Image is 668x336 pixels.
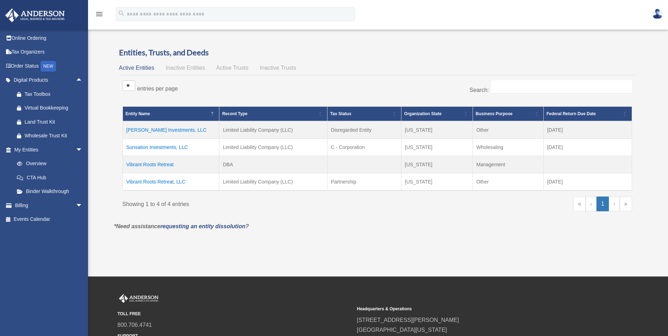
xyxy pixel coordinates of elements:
td: Vibrant Roots Retreat [123,156,219,173]
small: Headquarters & Operations [357,305,592,313]
img: Anderson Advisors Platinum Portal [3,8,67,22]
td: Partnership [327,173,401,191]
h3: Entities, Trusts, and Deeds [119,47,636,58]
a: Events Calendar [5,212,93,226]
a: Virtual Bookkeeping [10,101,93,115]
td: Other [473,121,543,139]
span: arrow_drop_down [76,143,90,157]
td: [US_STATE] [401,121,473,139]
a: 1 [597,197,609,211]
td: Vibrant Roots Retreat, LLC [123,173,219,191]
th: Entity Name: Activate to invert sorting [123,106,219,121]
td: [PERSON_NAME] Investments, LLC [123,121,219,139]
a: My Entitiesarrow_drop_down [5,143,90,157]
a: Last [620,197,632,211]
a: 800.706.4741 [118,322,152,328]
td: Other [473,173,543,191]
a: [GEOGRAPHIC_DATA][US_STATE] [357,327,447,333]
span: Organization State [404,111,442,116]
td: [US_STATE] [401,173,473,191]
a: CTA Hub [10,170,90,185]
th: Record Type: Activate to sort [219,106,327,121]
i: search [118,10,125,17]
div: Wholesale Trust Kit [25,131,85,140]
span: Business Purpose [476,111,513,116]
em: *Need assistance ? [114,223,249,229]
td: [US_STATE] [401,138,473,156]
a: Wholesale Trust Kit [10,129,93,143]
label: entries per page [137,86,178,92]
a: First [573,197,586,211]
td: C - Corporation [327,138,401,156]
a: [STREET_ADDRESS][PERSON_NAME] [357,317,459,323]
td: Management [473,156,543,173]
td: Limited Liability Company (LLC) [219,138,327,156]
a: Land Trust Kit [10,115,93,129]
span: Active Entities [119,65,154,71]
span: Inactive Entities [166,65,205,71]
a: Previous [586,197,597,211]
a: Order StatusNEW [5,59,93,73]
img: User Pic [652,9,663,19]
td: Limited Liability Company (LLC) [219,173,327,191]
td: Disregarded Entity [327,121,401,139]
span: Entity Name [126,111,150,116]
a: Binder Walkthrough [10,185,90,199]
img: Anderson Advisors Platinum Portal [118,294,160,303]
div: Virtual Bookkeeping [25,104,85,112]
a: menu [95,12,104,18]
label: Search: [469,87,489,93]
a: Tax Toolbox [10,87,93,101]
span: arrow_drop_up [76,73,90,88]
div: Tax Toolbox [25,90,85,99]
span: Federal Return Due Date [547,111,596,116]
div: Land Trust Kit [25,118,85,126]
th: Tax Status: Activate to sort [327,106,401,121]
td: Sunsation Investments, LLC [123,138,219,156]
span: Record Type [222,111,248,116]
span: Inactive Trusts [260,65,296,71]
div: Showing 1 to 4 of 4 entries [123,197,372,209]
a: Next [609,197,620,211]
small: TOLL FREE [118,310,352,318]
td: Limited Liability Company (LLC) [219,121,327,139]
span: Active Trusts [216,65,249,71]
a: Billingarrow_drop_down [5,198,93,212]
a: Overview [10,157,86,171]
div: NEW [40,61,56,71]
td: [DATE] [543,138,632,156]
td: Wholesaling [473,138,543,156]
span: Tax Status [330,111,351,116]
th: Federal Return Due Date: Activate to sort [543,106,632,121]
td: [DATE] [543,121,632,139]
a: Digital Productsarrow_drop_up [5,73,93,87]
a: Online Ordering [5,31,93,45]
td: DBA [219,156,327,173]
th: Organization State: Activate to sort [401,106,473,121]
a: requesting an entity dissolution [160,223,245,229]
td: [US_STATE] [401,156,473,173]
th: Business Purpose: Activate to sort [473,106,543,121]
i: menu [95,10,104,18]
span: arrow_drop_down [76,198,90,213]
td: [DATE] [543,173,632,191]
a: Tax Organizers [5,45,93,59]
